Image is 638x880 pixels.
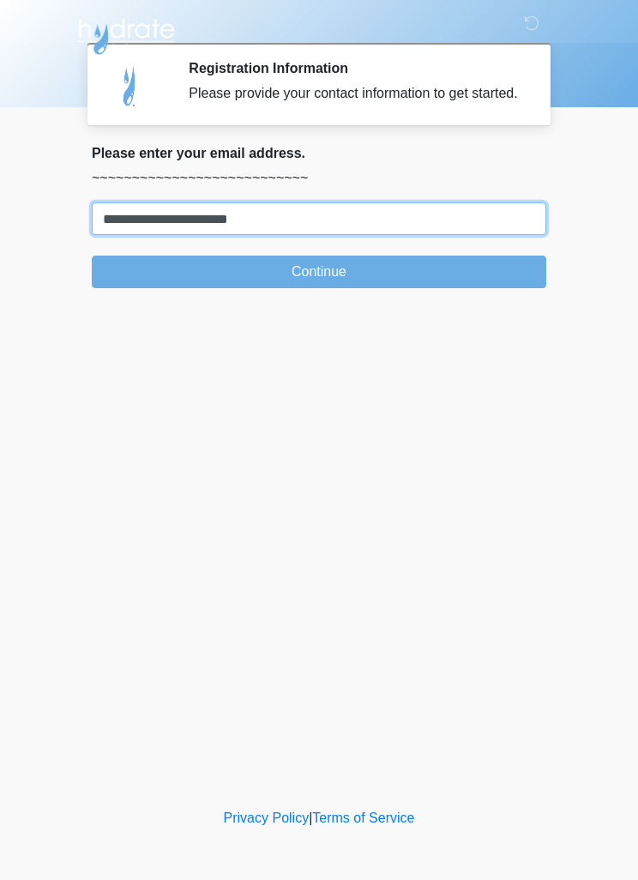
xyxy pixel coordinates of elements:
img: Hydrate IV Bar - Chandler Logo [75,13,178,56]
img: Agent Avatar [105,60,156,112]
div: Please provide your contact information to get started. [189,83,521,104]
a: Privacy Policy [224,811,310,825]
p: ~~~~~~~~~~~~~~~~~~~~~~~~~~~ [92,168,546,189]
a: | [309,811,312,825]
button: Continue [92,256,546,288]
a: Terms of Service [312,811,414,825]
h2: Please enter your email address. [92,145,546,161]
